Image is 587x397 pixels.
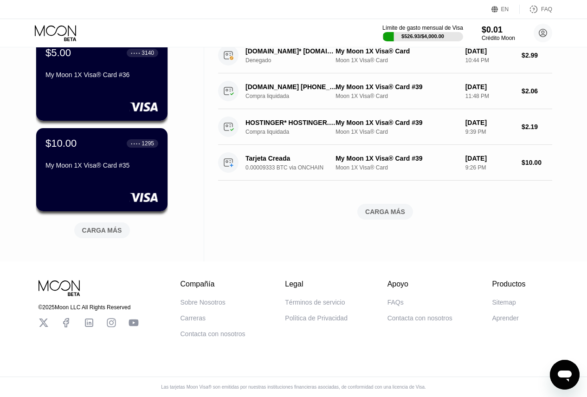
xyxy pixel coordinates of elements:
div: $5.00● ● ● ●3140My Moon 1X Visa® Card #36 [36,38,168,121]
div: 1295 [142,140,154,147]
div: Tarjeta Creada [245,155,338,162]
div: 0.00009333 BTC via ONCHAIN [245,164,344,171]
div: Productos [492,280,525,288]
div: [DATE] [465,47,514,55]
div: FAQs [387,299,404,306]
div: Sobre Nosotros [181,299,226,306]
div: Carreras [181,314,206,322]
div: Contacta con nosotros [387,314,452,322]
div: Apoyo [387,280,452,288]
div: EN [501,6,509,13]
div: $2.99 [522,52,552,59]
div: CARGA MÁS [218,204,552,220]
div: $2.19 [522,123,552,130]
div: [DOMAIN_NAME] [PHONE_NUMBER] US [245,83,338,91]
div: $10.00 [522,159,552,166]
iframe: Botón para iniciar la ventana de mensajería [550,360,580,390]
div: Política de Privacidad [285,314,348,322]
div: Moon 1X Visa® Card [335,93,458,99]
div: Límite de gasto mensual de Visa$526.93/$4,000.00 [382,25,463,41]
div: FAQ [520,5,552,14]
div: FAQ [541,6,552,13]
div: My Moon 1X Visa® Card #36 [45,71,158,78]
div: ● ● ● ● [131,142,140,145]
div: Moon 1X Visa® Card [335,129,458,135]
div: Compra liquidada [245,93,344,99]
div: Contacta con nosotros [181,330,245,338]
div: ● ● ● ● [131,52,140,54]
div: Compra liquidada [245,129,344,135]
div: $2.06 [522,87,552,95]
div: $0.01 [482,25,515,35]
div: [DOMAIN_NAME]* [DOMAIN_NAME] London GB [245,47,338,55]
div: © 2025 Moon LLC All Rights Reserved [39,304,139,311]
div: Aprender [492,314,519,322]
div: $0.01Crédito Moon [482,25,515,41]
div: CARGA MÁS [365,208,405,216]
div: Límite de gasto mensual de Visa [382,25,463,31]
div: 3140 [142,50,154,56]
div: My Moon 1X Visa® Card #39 [335,119,458,126]
div: [DATE] [465,83,514,91]
div: 9:26 PM [465,164,514,171]
div: [DATE] [465,155,514,162]
div: 10:44 PM [465,57,514,64]
div: My Moon 1X Visa® Card #35 [45,162,158,169]
div: 11:48 PM [465,93,514,99]
div: $10.00● ● ● ●1295My Moon 1X Visa® Card #35 [36,128,168,211]
div: Sitemap [492,299,516,306]
div: [DOMAIN_NAME] [PHONE_NUMBER] USCompra liquidadaMy Moon 1X Visa® Card #39Moon 1X Visa® Card[DATE]1... [218,73,552,109]
div: $526.93 / $4,000.00 [401,33,444,39]
div: Legal [285,280,348,288]
div: Crédito Moon [482,35,515,41]
div: Tarjeta Creada0.00009333 BTC via ONCHAINMy Moon 1X Visa® Card #39Moon 1X Visa® Card[DATE]9:26 PM$... [218,145,552,181]
div: My Moon 1X Visa® Card #39 [335,155,458,162]
div: Compañía [181,280,245,288]
div: My Moon 1X Visa® Card [335,47,458,55]
div: HOSTINGER* HOSTINGER.C [PHONE_NUMBER] CY [245,119,338,126]
div: CARGA MÁS [82,226,122,234]
div: [DATE] [465,119,514,126]
div: My Moon 1X Visa® Card #39 [335,83,458,91]
div: [DOMAIN_NAME]* [DOMAIN_NAME] London GBDenegadoMy Moon 1X Visa® CardMoon 1X Visa® Card[DATE]10:44 ... [218,38,552,73]
div: Moon 1X Visa® Card [335,57,458,64]
div: $10.00 [45,137,77,150]
div: Términos de servicio [285,299,345,306]
div: Denegado [245,57,344,64]
div: HOSTINGER* HOSTINGER.C [PHONE_NUMBER] CYCompra liquidadaMy Moon 1X Visa® Card #39Moon 1X Visa® Ca... [218,109,552,145]
div: EN [491,5,520,14]
div: CARGA MÁS [67,219,137,238]
div: Moon 1X Visa® Card [335,164,458,171]
div: 9:39 PM [465,129,514,135]
div: $5.00 [45,47,71,59]
div: Las tarjetas Moon Visa® son emitidas por nuestras instituciones financieras asociadas, de conform... [154,384,433,390]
